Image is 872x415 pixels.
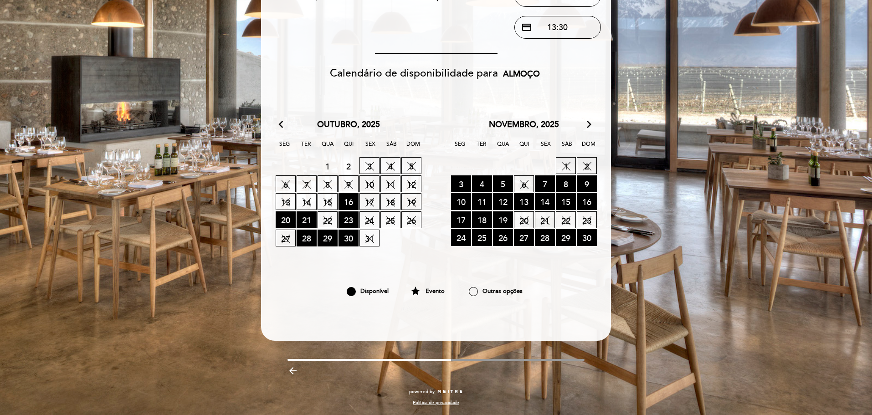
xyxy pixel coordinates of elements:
[339,158,359,174] span: 2
[410,283,421,299] i: star
[340,139,358,156] span: Qui
[451,211,471,228] span: 17
[472,211,492,228] span: 18
[276,175,296,192] span: 6
[493,175,513,192] span: 5
[514,193,534,210] span: 13
[493,229,513,246] span: 26
[556,193,576,210] span: 15
[413,400,459,406] a: Política de privacidade
[339,230,359,246] span: 30
[287,365,298,376] i: arrow_backward
[514,175,534,192] span: 6
[404,139,422,156] span: Dom
[409,389,463,395] a: powered by
[339,193,359,210] span: 16
[472,175,492,192] span: 4
[577,193,597,210] span: 16
[577,211,597,228] span: 23
[339,211,359,228] span: 23
[489,119,559,131] span: novembro, 2025
[451,193,471,210] span: 10
[359,211,380,228] span: 24
[330,67,498,80] span: Calendário de disponibilidade para
[401,211,421,228] span: 26
[451,229,471,246] span: 24
[493,193,513,210] span: 12
[380,211,400,228] span: 25
[514,211,534,228] span: 20
[297,193,317,210] span: 14
[359,230,380,246] span: 31
[453,283,538,299] div: Outras opções
[401,193,421,210] span: 19
[535,175,555,192] span: 7
[333,283,402,299] div: Disponível
[515,139,533,156] span: Qui
[556,175,576,192] span: 8
[535,229,555,246] span: 28
[380,193,400,210] span: 18
[359,175,380,192] span: 10
[318,211,338,228] span: 22
[535,193,555,210] span: 14
[317,119,380,131] span: outubro, 2025
[514,16,601,39] button: credit_card 13:30
[472,139,491,156] span: Ter
[580,139,598,156] span: Dom
[451,175,471,192] span: 3
[297,139,315,156] span: Ter
[537,139,555,156] span: Sex
[318,230,338,246] span: 29
[297,230,317,246] span: 28
[451,139,469,156] span: Seg
[318,193,338,210] span: 15
[318,139,337,156] span: Qua
[556,229,576,246] span: 29
[297,211,317,228] span: 21
[521,22,532,33] span: credit_card
[556,157,576,174] span: 1
[494,139,512,156] span: Qua
[359,193,380,210] span: 17
[318,175,338,192] span: 8
[361,139,380,156] span: Sex
[297,175,317,192] span: 7
[401,157,421,174] span: 5
[472,229,492,246] span: 25
[383,139,401,156] span: Sáb
[577,175,597,192] span: 9
[556,211,576,228] span: 22
[276,139,294,156] span: Seg
[437,389,463,394] img: MEITRE
[514,229,534,246] span: 27
[577,157,597,174] span: 2
[409,389,435,395] span: powered by
[401,175,421,192] span: 12
[535,211,555,228] span: 21
[585,119,593,131] i: arrow_forward_ios
[359,157,380,174] span: 3
[276,193,296,210] span: 13
[558,139,576,156] span: Sáb
[276,230,296,246] span: 27
[339,175,359,192] span: 9
[380,175,400,192] span: 11
[276,211,296,228] span: 20
[318,158,338,174] span: 1
[493,211,513,228] span: 19
[402,283,453,299] div: Evento
[472,193,492,210] span: 11
[380,157,400,174] span: 4
[577,229,597,246] span: 30
[279,119,287,131] i: arrow_back_ios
